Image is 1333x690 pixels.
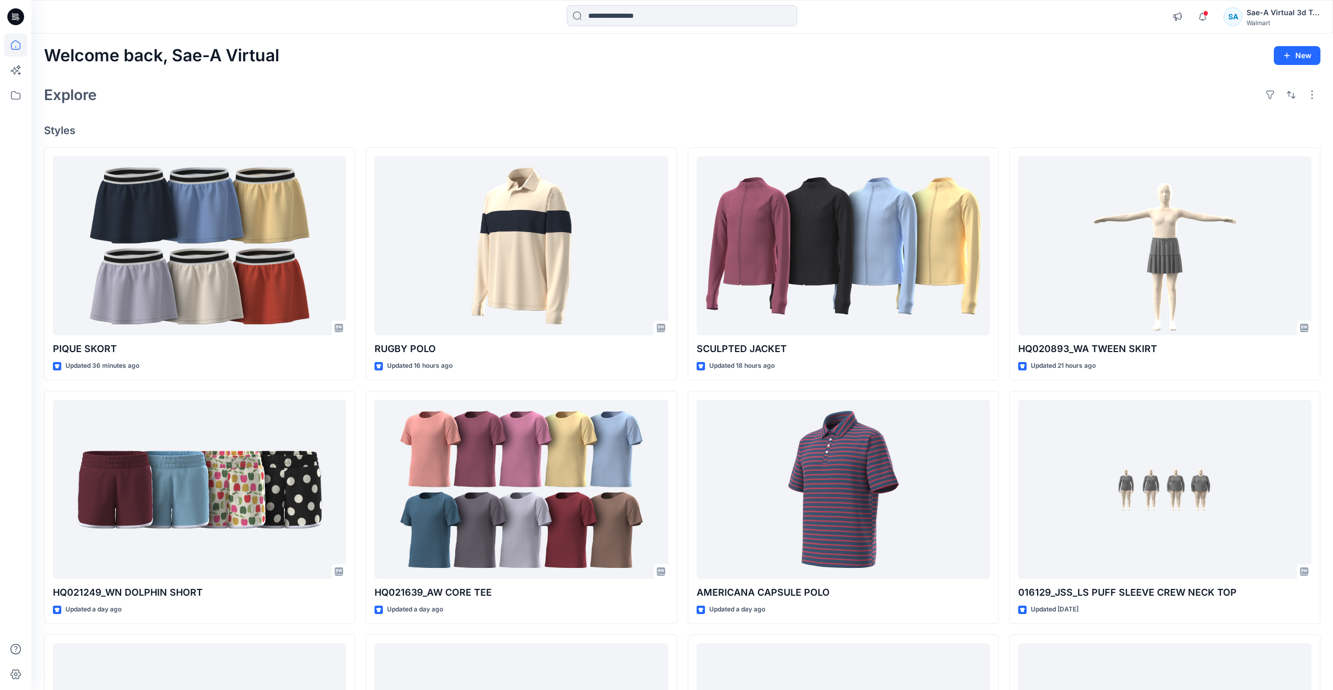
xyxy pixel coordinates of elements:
[697,342,990,356] p: SCULPTED JACKET
[697,156,990,336] a: SCULPTED JACKET
[374,156,668,336] a: RUGBY POLO
[374,585,668,600] p: HQ021639_AW CORE TEE
[709,360,775,371] p: Updated 18 hours ago
[1018,342,1312,356] p: HQ020893_WA TWEEN SKIRT
[709,604,765,615] p: Updated a day ago
[387,604,443,615] p: Updated a day ago
[1247,6,1320,19] div: Sae-A Virtual 3d Team
[697,585,990,600] p: AMERICANA CAPSULE POLO
[44,86,97,103] h2: Explore
[1274,46,1320,65] button: New
[1247,19,1320,27] div: Walmart
[53,585,346,600] p: HQ021249_WN DOLPHIN SHORT
[44,124,1320,137] h4: Styles
[374,342,668,356] p: RUGBY POLO
[1018,585,1312,600] p: 016129_JSS_LS PUFF SLEEVE CREW NECK TOP
[374,400,668,579] a: HQ021639_AW CORE TEE
[697,400,990,579] a: AMERICANA CAPSULE POLO
[44,46,279,65] h2: Welcome back, Sae-A Virtual
[387,360,453,371] p: Updated 16 hours ago
[53,342,346,356] p: PIQUE SKORT
[1031,604,1078,615] p: Updated [DATE]
[1224,7,1242,26] div: SA
[53,400,346,579] a: HQ021249_WN DOLPHIN SHORT
[65,604,122,615] p: Updated a day ago
[1031,360,1096,371] p: Updated 21 hours ago
[53,156,346,336] a: PIQUE SKORT
[65,360,139,371] p: Updated 36 minutes ago
[1018,156,1312,336] a: HQ020893_WA TWEEN SKIRT
[1018,400,1312,579] a: 016129_JSS_LS PUFF SLEEVE CREW NECK TOP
